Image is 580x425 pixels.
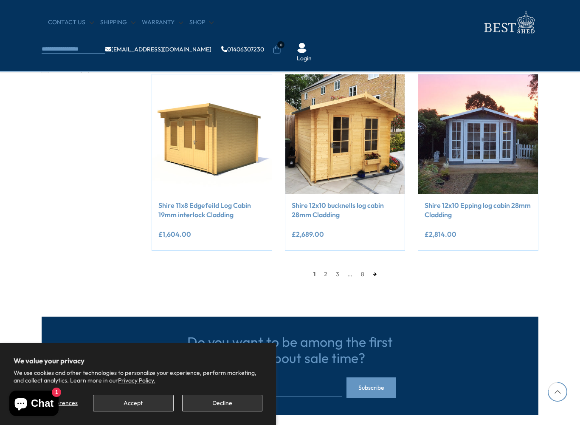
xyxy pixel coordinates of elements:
[158,201,265,220] a: Shire 11x8 Edgefeild Log Cabin 19mm interlock Cladding
[184,334,396,366] h3: Do you want to be among the first to know about sale time?
[182,395,262,411] button: Decline
[346,377,396,398] button: Subscribe
[80,66,90,74] span: (28)
[357,268,369,280] a: 8
[369,268,381,280] a: →
[158,231,191,238] ins: £1,604.00
[277,41,284,48] span: 0
[425,201,532,220] a: Shire 12x10 Epping log cabin 28mm Cladding
[105,46,211,52] a: [EMAIL_ADDRESS][DOMAIN_NAME]
[51,66,80,74] span: Traditional
[100,18,135,27] a: Shipping
[285,74,405,194] img: Shire 12x10 bucknells log cabin 28mm Cladding - Best Shed
[309,268,320,280] span: 1
[152,74,272,194] img: Shire 11x8 Edgefeild Log Cabin 19mm interlock Cladding - Best Shed
[320,268,332,280] a: 2
[292,201,399,220] a: Shire 12x10 bucknells log cabin 28mm Cladding
[93,395,173,411] button: Accept
[7,391,61,418] inbox-online-store-chat: Shopify online store chat
[189,18,214,27] a: Shop
[221,46,264,52] a: 01406307230
[292,231,324,238] ins: £2,689.00
[14,357,262,365] h2: We value your privacy
[273,45,281,54] a: 0
[332,268,343,280] a: 3
[425,231,456,238] ins: £2,814.00
[48,18,94,27] a: CONTACT US
[343,268,357,280] span: …
[479,8,538,36] img: logo
[118,377,155,384] a: Privacy Policy.
[297,43,307,53] img: User Icon
[14,369,262,384] p: We use cookies and other technologies to personalize your experience, perform marketing, and coll...
[418,74,538,194] img: Shire 12x10 Epping log cabin 28mm Cladding - Best Shed
[358,385,384,391] span: Subscribe
[297,54,312,63] a: Login
[142,18,183,27] a: Warranty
